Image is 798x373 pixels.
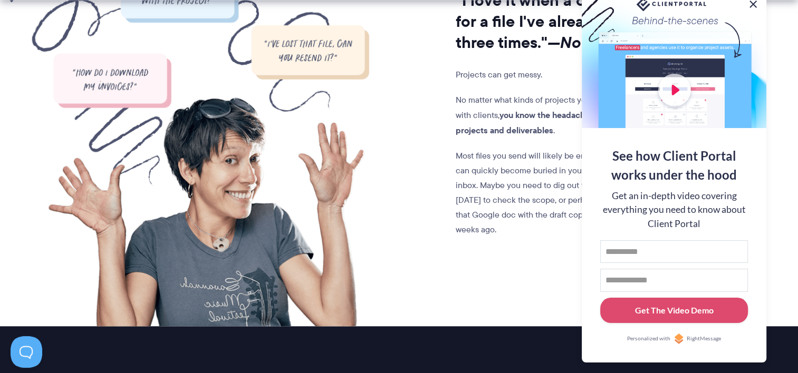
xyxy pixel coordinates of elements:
[687,335,721,343] span: RightMessage
[627,335,670,343] span: Personalized with
[600,146,748,184] div: See how Client Portal works under the hood
[456,109,664,136] strong: you know the headache of keeping track of projects and deliverables
[456,93,670,138] p: No matter what kinds of projects you work on, if you work with clients, .
[674,333,684,344] img: Personalized with RightMessage
[600,333,748,344] a: Personalized withRightMessage
[11,336,42,368] iframe: Toggle Customer Support
[600,298,748,323] button: Get The Video Demo
[635,304,714,317] div: Get The Video Demo
[456,149,670,237] p: Most files you send will likely be emailed across. These can quickly become buried in your and yo...
[456,67,670,82] p: Projects can get messy.
[600,189,748,231] div: Get an in-depth video covering everything you need to know about Client Portal
[547,31,657,54] i: —No one, ever.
